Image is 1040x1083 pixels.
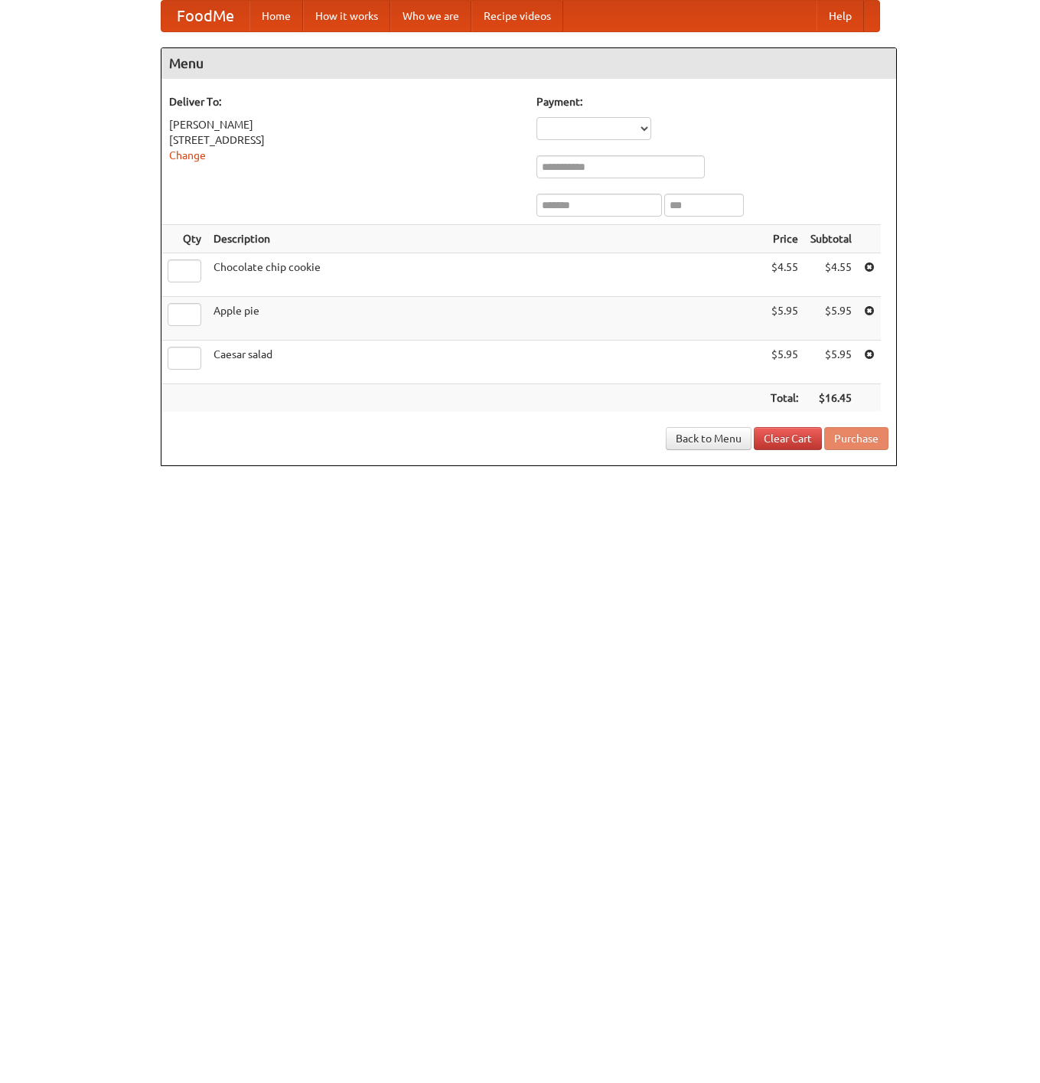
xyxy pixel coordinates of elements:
[390,1,471,31] a: Who we are
[207,225,765,253] th: Description
[804,341,858,384] td: $5.95
[804,384,858,413] th: $16.45
[249,1,303,31] a: Home
[536,94,888,109] h5: Payment:
[169,117,521,132] div: [PERSON_NAME]
[765,225,804,253] th: Price
[161,1,249,31] a: FoodMe
[765,253,804,297] td: $4.55
[161,225,207,253] th: Qty
[207,341,765,384] td: Caesar salad
[207,297,765,341] td: Apple pie
[804,253,858,297] td: $4.55
[161,48,896,79] h4: Menu
[169,132,521,148] div: [STREET_ADDRESS]
[471,1,563,31] a: Recipe videos
[804,225,858,253] th: Subtotal
[765,341,804,384] td: $5.95
[169,149,206,161] a: Change
[804,297,858,341] td: $5.95
[666,427,751,450] a: Back to Menu
[824,427,888,450] button: Purchase
[765,384,804,413] th: Total:
[765,297,804,341] td: $5.95
[169,94,521,109] h5: Deliver To:
[303,1,390,31] a: How it works
[207,253,765,297] td: Chocolate chip cookie
[754,427,822,450] a: Clear Cart
[817,1,864,31] a: Help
